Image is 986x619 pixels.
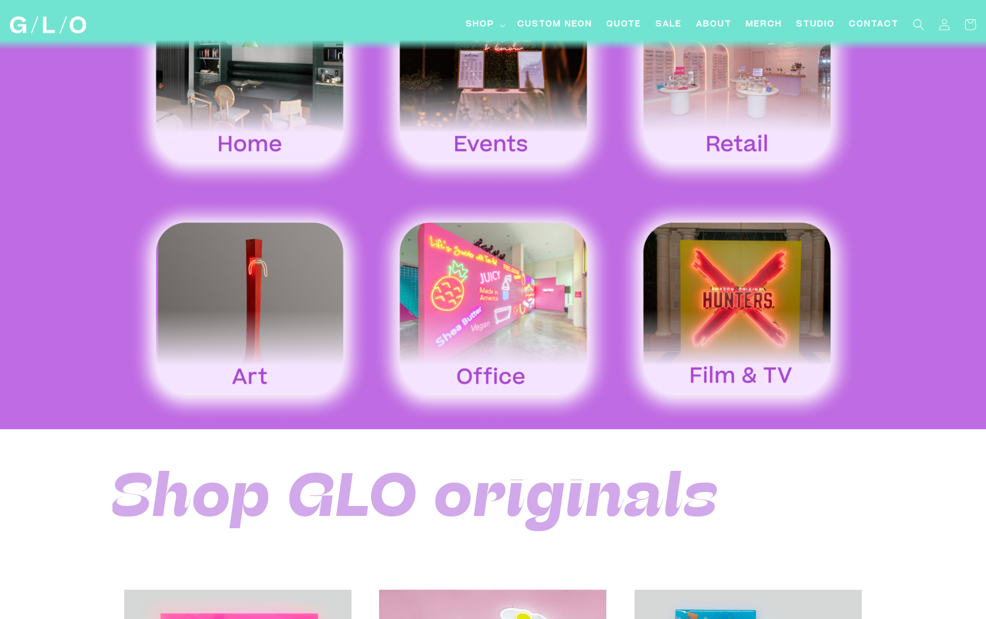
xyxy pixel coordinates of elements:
[689,12,739,38] a: About
[371,197,615,423] img: Office
[649,12,689,38] a: SALE
[5,12,90,38] a: GLO Studio
[746,19,782,31] span: Merch
[112,464,720,541] h2: Shop GLO originals
[606,19,642,31] span: Quote
[739,12,789,38] a: Merch
[510,12,599,38] a: Custom Neon
[789,12,842,38] a: Studio
[128,197,371,423] img: Art
[656,19,682,31] span: SALE
[517,19,592,31] span: Custom Neon
[796,19,835,31] span: Studio
[466,19,494,31] span: Shop
[459,12,510,38] summary: Shop
[842,12,906,38] a: Contact
[849,19,899,31] span: Contact
[906,12,932,37] summary: Search
[615,197,859,423] img: Film
[775,455,986,619] iframe: Chat Widget
[696,19,732,31] span: About
[599,12,649,38] a: Quote
[10,16,86,33] img: GLO Studio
